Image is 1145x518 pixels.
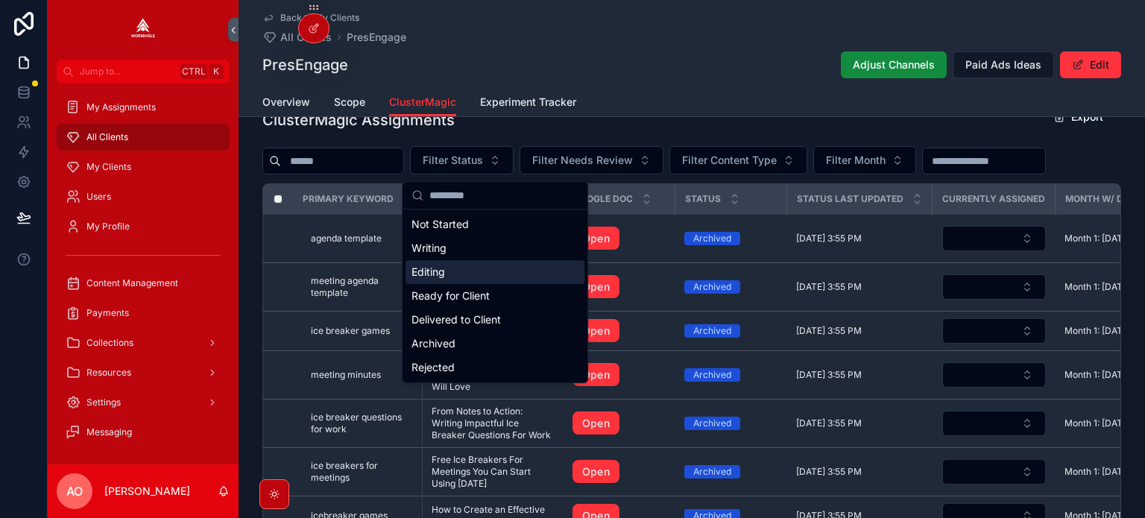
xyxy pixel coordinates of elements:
[410,146,514,174] button: Select Button
[86,101,156,113] span: My Assignments
[389,95,456,110] span: ClusterMagic
[532,153,633,168] span: Filter Needs Review
[311,325,413,337] a: ice breaker games
[572,411,619,435] a: Open
[57,389,230,416] a: Settings
[941,361,1047,388] a: Select Button
[86,307,129,319] span: Payments
[280,30,332,45] span: All Clients
[796,281,924,293] a: [DATE] 3:55 PM
[406,236,584,260] div: Writing
[389,89,456,117] a: ClusterMagic
[942,193,1045,205] span: Currently Assigned
[572,227,619,250] a: Open
[48,83,239,464] div: scrollable content
[334,95,365,110] span: Scope
[941,225,1047,252] a: Select Button
[942,362,1046,388] button: Select Button
[572,363,666,387] a: Open
[406,260,584,284] div: Editing
[86,131,128,143] span: All Clients
[311,233,382,244] span: agenda template
[572,319,619,343] a: Open
[684,232,778,245] a: Archived
[57,300,230,326] a: Payments
[572,227,666,250] a: Open
[682,153,777,168] span: Filter Content Type
[941,410,1047,437] a: Select Button
[86,191,111,203] span: Users
[347,30,406,45] span: PresEngage
[334,89,365,119] a: Scope
[1060,51,1121,78] button: Edit
[693,232,731,245] div: Archived
[572,275,619,299] a: Open
[693,417,731,430] div: Archived
[669,146,807,174] button: Select Button
[797,193,903,205] span: Status Last Updated
[942,318,1046,344] button: Select Button
[86,367,131,379] span: Resources
[693,465,731,478] div: Archived
[941,458,1047,485] a: Select Button
[311,275,413,299] a: meeting agenda template
[684,368,778,382] a: Archived
[86,161,131,173] span: My Clients
[57,154,230,180] a: My Clients
[572,363,619,387] a: Open
[262,12,359,24] a: Back to My Clients
[57,183,230,210] a: Users
[86,426,132,438] span: Messaging
[86,221,130,233] span: My Profile
[942,411,1046,436] button: Select Button
[942,274,1046,300] button: Select Button
[311,233,413,244] a: agenda template
[826,153,886,168] span: Filter Month
[684,417,778,430] a: Archived
[311,411,413,435] a: ice breaker questions for work
[953,51,1054,78] button: Paid Ads Ideas
[403,209,587,382] div: Suggestions
[965,57,1041,72] span: Paid Ads Ideas
[796,369,862,381] span: [DATE] 3:55 PM
[57,419,230,446] a: Messaging
[311,460,413,484] a: ice breakers for meetings
[406,284,584,308] div: Ready for Client
[942,459,1046,484] button: Select Button
[572,319,666,343] a: Open
[841,51,947,78] button: Adjust Channels
[262,89,310,119] a: Overview
[262,110,455,130] h1: ClusterMagic Assignments
[684,324,778,338] a: Archived
[693,324,731,338] div: Archived
[57,329,230,356] a: Collections
[432,454,555,490] a: Free Ice Breakers For Meetings You Can Start Using [DATE]
[86,337,133,349] span: Collections
[941,318,1047,344] a: Select Button
[796,325,924,337] a: [DATE] 3:55 PM
[66,482,83,500] span: AO
[796,417,862,429] span: [DATE] 3:55 PM
[685,193,721,205] span: Status
[520,146,663,174] button: Select Button
[57,359,230,386] a: Resources
[432,405,555,441] span: From Notes to Action: Writing Impactful Ice Breaker Questions For Work
[942,226,1046,251] button: Select Button
[796,281,862,293] span: [DATE] 3:55 PM
[406,308,584,332] div: Delivered to Client
[262,54,348,75] h1: PresEngage
[796,233,924,244] a: [DATE] 3:55 PM
[180,64,207,79] span: Ctrl
[57,60,230,83] button: Jump to...CtrlK
[693,280,731,294] div: Archived
[423,153,483,168] span: Filter Status
[303,193,394,205] span: Primary Keyword
[104,484,190,499] p: [PERSON_NAME]
[572,460,666,484] a: Open
[480,95,576,110] span: Experiment Tracker
[210,66,222,78] span: K
[311,369,381,381] span: meeting minutes
[572,411,666,435] a: Open
[86,397,121,408] span: Settings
